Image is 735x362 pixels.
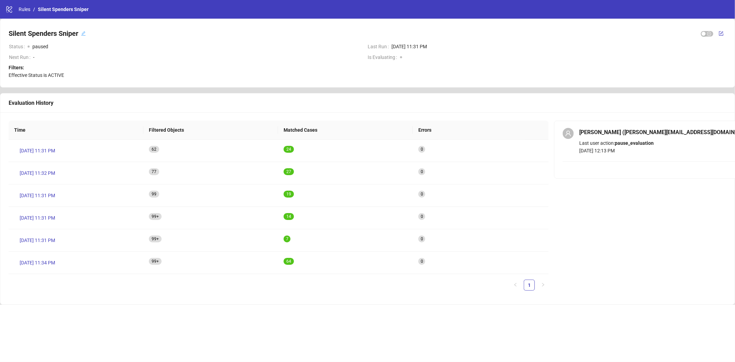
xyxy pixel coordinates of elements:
[286,169,289,174] span: 2
[418,235,425,242] sup: 0
[716,29,726,38] button: form
[149,213,162,220] sup: 113
[17,6,32,13] a: Rules
[154,147,156,152] span: 2
[20,169,55,177] span: [DATE] 11:32 PM
[32,44,48,49] span: paused
[286,259,289,264] span: 6
[284,213,294,220] sup: 14
[152,169,154,174] span: 7
[368,53,400,61] span: Is Evaluating
[510,280,521,291] button: left
[149,146,159,153] sup: 62
[33,53,362,61] span: -
[413,121,549,140] th: Errors
[143,121,278,140] th: Filtered Objects
[289,169,291,174] span: 7
[14,145,61,156] a: [DATE] 11:31 PM
[20,192,55,199] span: [DATE] 11:31 PM
[513,283,518,287] span: left
[152,147,154,152] span: 6
[286,237,288,241] span: 7
[9,43,28,50] span: Status
[152,192,154,197] span: 9
[9,53,33,61] span: Next Run
[14,257,61,268] a: [DATE] 11:34 PM
[418,191,425,198] sup: 0
[20,259,55,267] span: [DATE] 11:34 PM
[289,147,291,152] span: 4
[284,191,294,198] sup: 19
[286,214,289,219] span: 1
[579,140,654,146] span: Last user action:
[284,168,294,175] sup: 27
[538,280,549,291] button: right
[14,168,61,179] a: [DATE] 11:32 PM
[33,6,35,13] li: /
[14,212,61,223] a: [DATE] 11:31 PM
[510,280,521,291] li: Previous Page
[149,168,159,175] sup: 77
[719,31,724,36] span: form
[20,237,55,244] span: [DATE] 11:31 PM
[14,190,61,201] a: [DATE] 11:31 PM
[284,146,294,153] sup: 24
[9,65,24,70] strong: Filters:
[9,99,726,107] div: Evaluation History
[149,258,162,265] sup: 205
[37,6,90,13] a: Silent Spenders Sniper
[289,259,291,264] span: 4
[392,43,727,50] span: [DATE] 11:31 PM
[541,283,545,287] span: right
[149,235,162,242] sup: 124
[418,146,425,153] sup: 0
[149,191,159,198] sup: 99
[9,121,143,140] th: Time
[289,192,291,197] span: 9
[286,192,289,197] span: 1
[14,235,61,246] a: [DATE] 11:31 PM
[286,147,289,152] span: 2
[524,280,535,291] li: 1
[538,280,549,291] li: Next Page
[368,43,392,50] span: Last Run
[418,213,425,220] sup: 0
[418,258,425,265] sup: 0
[524,280,534,290] a: 1
[615,140,654,146] b: pause_evaluation
[20,147,55,154] span: [DATE] 11:31 PM
[154,169,156,174] span: 7
[278,121,413,140] th: Matched Cases
[579,148,615,153] span: [DATE] 12:13 PM
[9,27,86,40] div: Silent Spenders Sniperedit
[9,29,78,38] h4: Silent Spenders Sniper
[9,72,64,78] span: Effective Status is ACTIVE
[81,31,86,36] span: edit
[284,235,290,242] sup: 7
[289,214,291,219] span: 4
[284,258,294,265] sup: 64
[154,192,156,197] span: 9
[418,168,425,175] sup: 0
[20,214,55,222] span: [DATE] 11:31 PM
[565,130,571,137] span: user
